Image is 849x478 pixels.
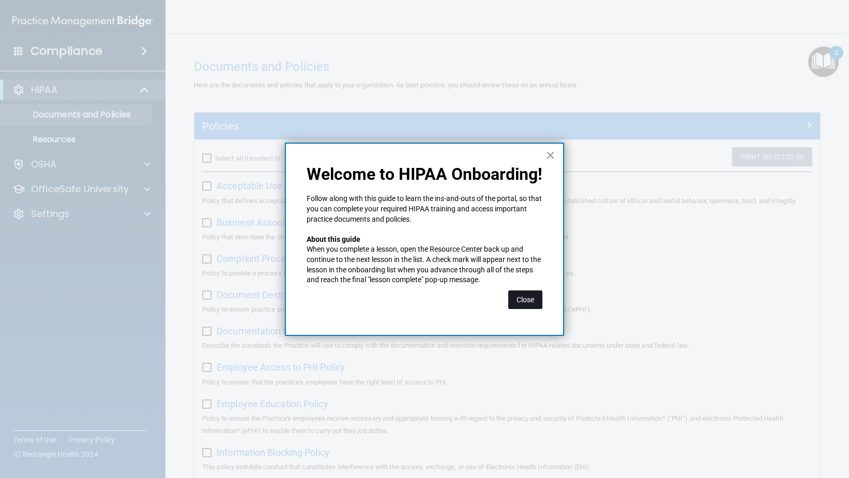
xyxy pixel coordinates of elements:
[307,244,542,285] p: When you complete a lesson, open the Resource Center back up and continue to the next lesson in t...
[797,407,837,446] iframe: Drift Widget Chat Controller
[545,147,555,163] button: Close
[307,164,542,184] p: Welcome to HIPAA Onboarding!
[508,290,542,309] button: Close
[307,235,360,243] strong: About this guide
[307,194,542,224] p: Follow along with this guide to learn the ins-and-outs of the portal, so that you can complete yo...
